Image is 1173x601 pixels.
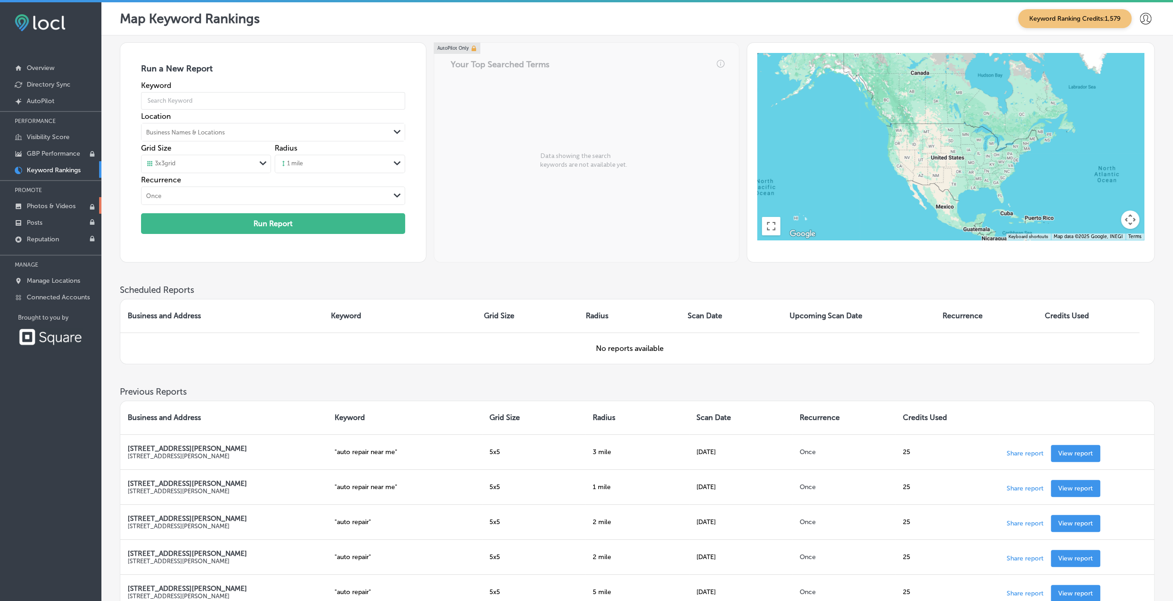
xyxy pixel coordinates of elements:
[477,299,578,333] th: Grid Size
[146,128,225,135] div: Business Names & Locations
[128,549,320,558] p: [STREET_ADDRESS][PERSON_NAME]
[120,11,260,26] p: Map Keyword Rankings
[128,593,320,600] p: [STREET_ADDRESS][PERSON_NAME]
[27,235,59,243] p: Reputation
[1058,484,1093,492] p: View report
[27,81,71,88] p: Directory Sync
[27,64,54,72] p: Overview
[1058,449,1093,457] p: View report
[1051,550,1100,567] a: View report
[1037,299,1139,333] th: Credits Used
[585,469,689,504] td: 1 mile
[689,539,792,574] td: [DATE]
[335,588,475,596] p: " auto repair "
[800,553,888,561] p: Once
[585,434,689,469] td: 3 mile
[896,504,999,539] td: 25
[146,192,161,199] div: Once
[1058,519,1093,527] p: View report
[120,333,1139,364] td: No reports available
[585,401,689,434] th: Radius
[482,539,585,574] td: 5 x 5
[141,64,405,81] h3: Run a New Report
[335,483,475,491] p: " auto repair near me "
[896,434,999,469] td: 25
[1008,233,1048,240] button: Keyboard shortcuts
[896,401,999,434] th: Credits Used
[935,299,1037,333] th: Recurrence
[128,488,320,495] p: [STREET_ADDRESS][PERSON_NAME]
[1051,445,1100,462] a: View report
[141,144,171,152] label: Grid Size
[120,285,1155,295] h3: Scheduled Reports
[782,299,935,333] th: Upcoming Scan Date
[800,448,888,456] p: Once
[585,504,689,539] td: 2 mile
[327,401,482,434] th: Keyword
[128,514,320,523] p: [STREET_ADDRESS][PERSON_NAME]
[800,483,888,491] p: Once
[324,299,476,333] th: Keyword
[120,401,327,434] th: Business and Address
[800,518,888,526] p: Once
[120,386,1155,397] h3: Previous Reports
[128,453,320,460] p: [STREET_ADDRESS][PERSON_NAME]
[27,97,54,105] p: AutoPilot
[335,448,475,456] p: " auto repair near me "
[141,88,405,114] input: Search Keyword
[1121,210,1139,229] button: Map camera controls
[141,112,405,121] label: Location
[689,434,792,469] td: [DATE]
[585,539,689,574] td: 2 mile
[27,133,70,141] p: Visibility Score
[482,434,585,469] td: 5 x 5
[128,523,320,530] p: [STREET_ADDRESS][PERSON_NAME]
[335,518,475,526] p: " auto repair "
[141,81,405,90] label: Keyword
[1007,482,1043,492] p: Share report
[1007,587,1043,597] p: Share report
[128,558,320,565] p: [STREET_ADDRESS][PERSON_NAME]
[1007,517,1043,527] p: Share report
[762,217,780,235] button: Toggle fullscreen view
[689,401,792,434] th: Scan Date
[27,219,42,227] p: Posts
[800,588,888,596] p: Once
[27,150,80,158] p: GBP Performance
[120,299,324,333] th: Business and Address
[1058,589,1093,597] p: View report
[1018,9,1132,28] span: Keyword Ranking Credits: 1,579
[1051,480,1100,497] a: View report
[335,553,475,561] p: " auto repair "
[27,166,81,174] p: Keyword Rankings
[141,175,405,184] label: Recurrence
[27,202,76,210] p: Photos & Videos
[689,469,792,504] td: [DATE]
[482,469,585,504] td: 5 x 5
[792,401,896,434] th: Recurrence
[18,314,101,321] p: Brought to you by
[482,401,585,434] th: Grid Size
[1007,447,1043,457] p: Share report
[578,299,680,333] th: Radius
[18,328,83,345] img: Square
[1058,554,1093,562] p: View report
[141,213,405,234] button: Run Report
[1054,234,1123,239] span: Map data ©2025 Google, INEGI
[1128,234,1141,239] a: Terms (opens in new tab)
[896,469,999,504] td: 25
[27,293,90,301] p: Connected Accounts
[146,160,176,168] div: 3 x 3 grid
[128,479,320,488] p: [STREET_ADDRESS][PERSON_NAME]
[896,539,999,574] td: 25
[482,504,585,539] td: 5 x 5
[1051,515,1100,532] a: View report
[280,160,303,168] div: 1 mile
[275,144,297,152] label: Radius
[787,228,818,240] img: Google
[15,14,65,31] img: fda3e92497d09a02dc62c9cd864e3231.png
[680,299,782,333] th: Scan Date
[1007,552,1043,562] p: Share report
[27,277,80,285] p: Manage Locations
[128,584,320,593] p: [STREET_ADDRESS][PERSON_NAME]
